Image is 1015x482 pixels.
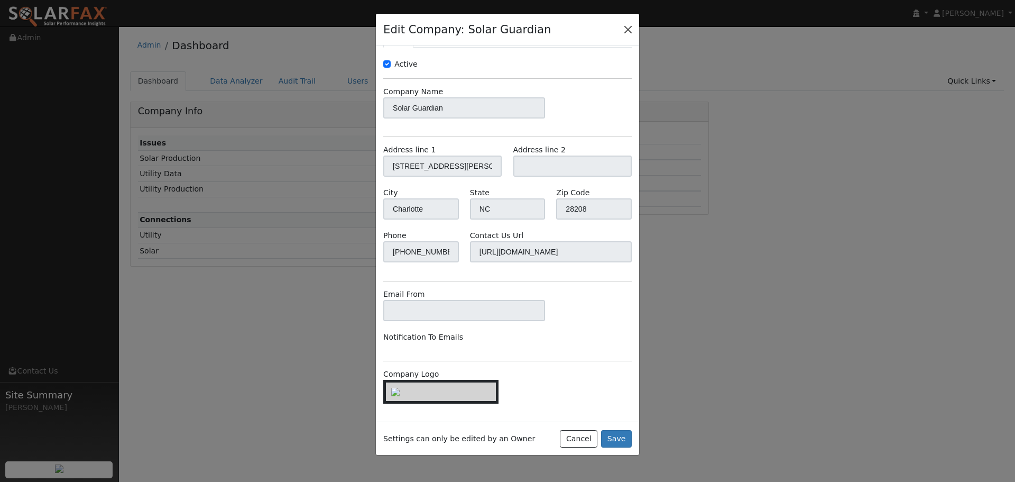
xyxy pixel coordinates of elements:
button: Cancel [560,430,597,448]
label: Address line 1 [383,144,436,156]
label: Contact Us Url [470,230,523,241]
label: State [470,187,490,198]
span: Settings can only be edited by an Owner [383,433,535,444]
h4: Edit Company: Solar Guardian [383,21,551,38]
button: Save [601,430,632,448]
img: retrieve [391,388,400,396]
label: Address line 2 [513,144,566,156]
label: Email From [383,289,425,300]
label: Zip Code [556,187,589,198]
label: City [383,187,398,198]
label: Company Logo [383,369,439,380]
label: Notification To Emails [383,332,463,343]
label: Company Name [383,86,443,97]
label: Active [394,59,418,70]
label: Phone [383,230,407,241]
input: Active [383,60,391,68]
